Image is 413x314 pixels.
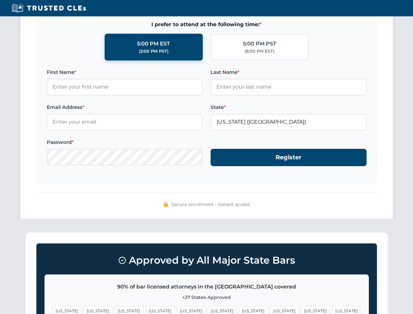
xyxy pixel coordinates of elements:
[243,40,276,48] div: 5:00 PM PST
[211,114,367,130] input: Florida (FL)
[211,68,367,76] label: Last Name
[53,294,361,301] p: +27 States Approved
[137,40,170,48] div: 5:00 PM EST
[10,3,88,13] img: Trusted CLEs
[53,283,361,291] p: 90% of bar licensed attorneys in the [GEOGRAPHIC_DATA] covered
[211,79,367,95] input: Enter your last name
[47,114,203,130] input: Enter your email
[171,201,250,208] span: Secure enrollment • Instant access
[44,252,369,269] h3: Approved by All Major State Bars
[47,20,367,29] span: I prefer to attend at the following time:
[211,149,367,166] button: Register
[163,201,168,207] img: 🔒
[245,48,274,55] div: (8:00 PM EST)
[47,79,203,95] input: Enter your first name
[47,68,203,76] label: First Name
[139,48,168,55] div: (2:00 PM PST)
[47,138,203,146] label: Password
[47,103,203,111] label: Email Address
[211,103,367,111] label: State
